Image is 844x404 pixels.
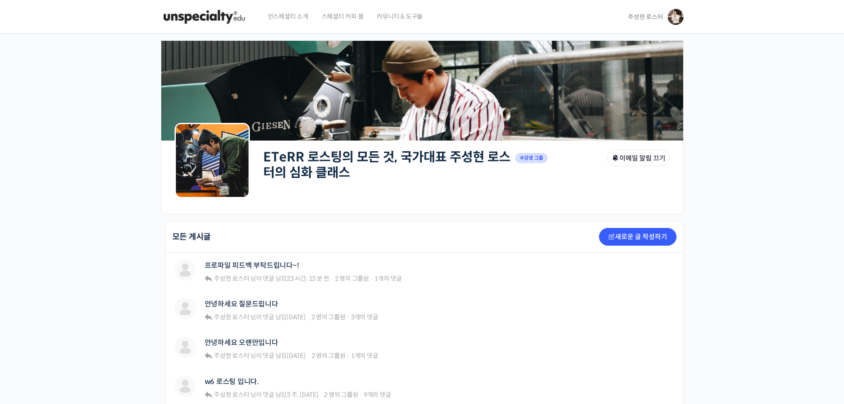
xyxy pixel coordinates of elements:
[324,391,358,399] span: 2 명의 그룹원
[213,391,249,399] a: 주성현 로스터
[205,377,259,386] a: w6 로스팅 입니다.
[599,228,677,246] a: 새로운 글 작성하기
[214,352,249,360] span: 주성현 로스터
[214,313,249,321] span: 주성현 로스터
[213,352,306,360] span: 님이 댓글 남김
[287,313,306,321] a: [DATE]
[175,123,250,198] img: Group logo of ETeRR 로스팅의 모든 것, 국가대표 주성현 로스터의 심화 클래스
[311,352,346,360] span: 2 명의 그룹원
[364,391,391,399] span: 9개의 댓글
[213,352,249,360] a: 주성현 로스터
[628,13,663,21] span: 주성현 로스터
[213,391,318,399] span: 님이 댓글 남김
[515,153,548,163] span: 수강생 그룹
[213,313,249,321] a: 주성현 로스터
[205,338,278,347] a: 안녕하세요 오랜만입니다
[359,391,362,399] span: ·
[214,391,249,399] span: 주성현 로스터
[346,313,350,321] span: ·
[213,275,329,282] span: 님이 댓글 남김
[213,275,249,282] a: 주성현 로스터
[370,275,373,282] span: ·
[287,275,329,282] a: 23 시간, 13 분 전
[374,275,402,282] span: 1개의 댓글
[172,233,211,241] h2: 모든 게시글
[607,149,670,166] button: 이메일 알림 끄기
[287,391,318,399] a: 3 주, [DATE]
[287,352,306,360] a: [DATE]
[205,300,278,308] a: 안녕하세요 질문드립니다
[351,352,378,360] span: 1개의 댓글
[335,275,369,282] span: 2 명의 그룹원
[311,313,346,321] span: 2 명의 그룹원
[214,275,249,282] span: 주성현 로스터
[213,313,306,321] span: 님이 댓글 남김
[205,261,299,270] a: 프로파일 피드백 부탁드립니다~!
[351,313,378,321] span: 3개의 댓글
[263,149,510,180] a: ETeRR 로스팅의 모든 것, 국가대표 주성현 로스터의 심화 클래스
[346,352,350,360] span: ·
